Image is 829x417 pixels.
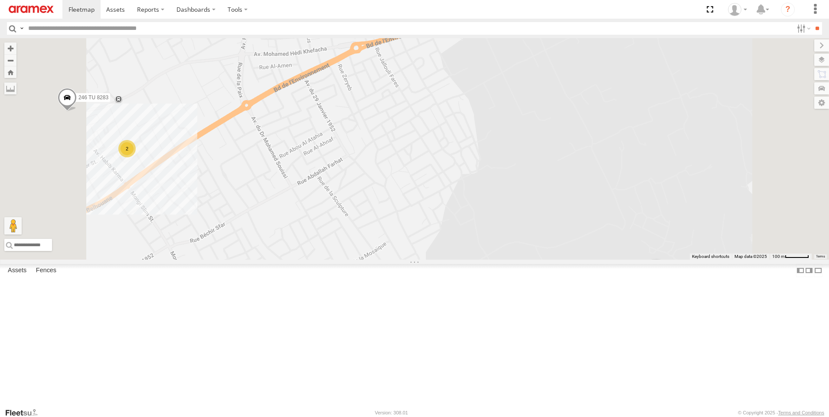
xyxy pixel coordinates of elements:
button: Zoom Home [4,66,16,78]
img: aramex-logo.svg [9,6,54,13]
button: Zoom in [4,42,16,54]
span: 246 TU 8283 [78,94,108,101]
label: Assets [3,264,31,277]
span: Map data ©2025 [734,254,767,259]
label: Search Filter Options [793,22,812,35]
label: Dock Summary Table to the Right [805,264,813,277]
div: © Copyright 2025 - [738,410,824,415]
label: Hide Summary Table [814,264,822,277]
label: Measure [4,82,16,94]
div: 2 [118,140,136,157]
i: ? [781,3,795,16]
button: Drag Pegman onto the map to open Street View [4,217,22,235]
button: Keyboard shortcuts [692,254,729,260]
label: Search Query [18,22,25,35]
label: Fences [32,264,61,277]
button: Zoom out [4,54,16,66]
div: Zied Bensalem [725,3,750,16]
button: Map Scale: 100 m per 52 pixels [770,254,812,260]
span: 100 m [772,254,785,259]
a: Visit our Website [5,408,45,417]
label: Dock Summary Table to the Left [796,264,805,277]
label: Map Settings [814,97,829,109]
div: Version: 308.01 [375,410,408,415]
a: Terms and Conditions [778,410,824,415]
a: Terms (opens in new tab) [816,255,825,258]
